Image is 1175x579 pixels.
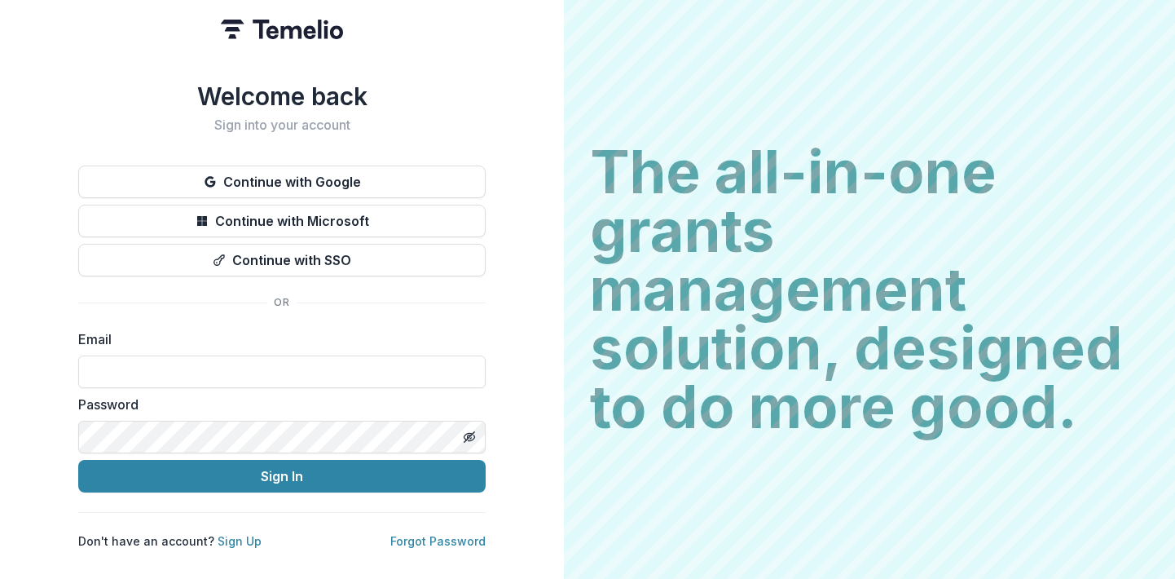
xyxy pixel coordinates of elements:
label: Password [78,395,476,414]
p: Don't have an account? [78,533,262,550]
label: Email [78,329,476,349]
h1: Welcome back [78,82,486,111]
button: Continue with Microsoft [78,205,486,237]
button: Sign In [78,460,486,493]
button: Toggle password visibility [456,424,482,450]
h2: Sign into your account [78,117,486,133]
img: Temelio [221,20,343,39]
button: Continue with SSO [78,244,486,276]
button: Continue with Google [78,166,486,198]
a: Sign Up [218,534,262,548]
a: Forgot Password [390,534,486,548]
